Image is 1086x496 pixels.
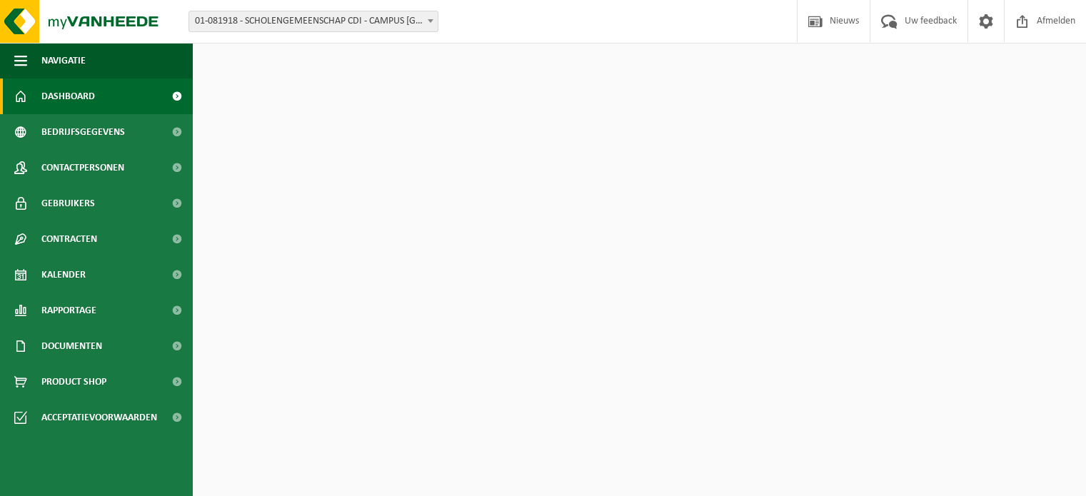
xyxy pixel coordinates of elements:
span: 01-081918 - SCHOLENGEMEENSCHAP CDI - CAMPUS SINT-JOZEF - IEPER [189,11,438,31]
span: Contracten [41,221,97,257]
span: Navigatie [41,43,86,79]
span: Documenten [41,328,102,364]
span: Acceptatievoorwaarden [41,400,157,435]
span: Rapportage [41,293,96,328]
span: Gebruikers [41,186,95,221]
span: Kalender [41,257,86,293]
span: Contactpersonen [41,150,124,186]
span: 01-081918 - SCHOLENGEMEENSCHAP CDI - CAMPUS SINT-JOZEF - IEPER [188,11,438,32]
span: Dashboard [41,79,95,114]
span: Bedrijfsgegevens [41,114,125,150]
span: Product Shop [41,364,106,400]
